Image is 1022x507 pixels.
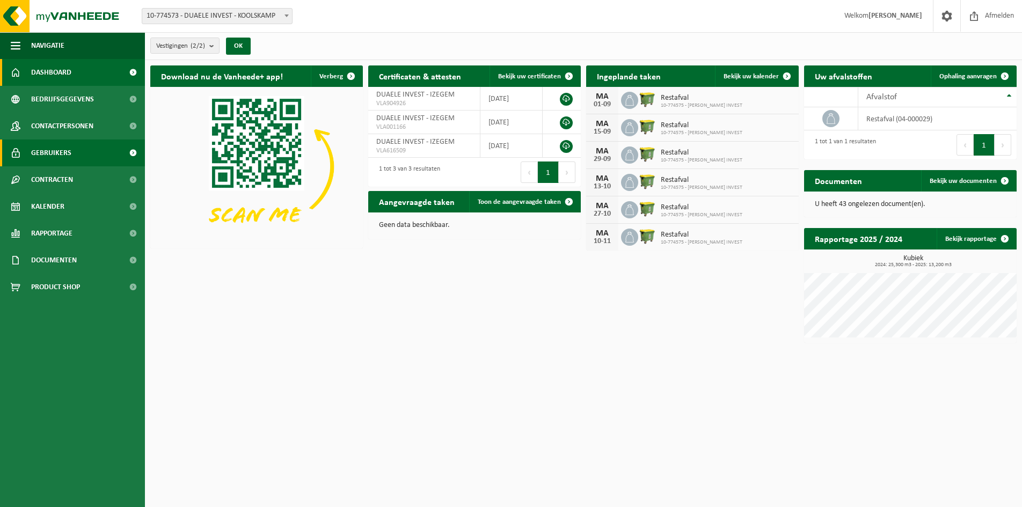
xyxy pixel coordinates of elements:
[592,101,613,108] div: 01-09
[490,65,580,87] a: Bekijk uw certificaten
[804,170,873,191] h2: Documenten
[995,134,1011,156] button: Next
[469,191,580,212] a: Toon de aangevraagde taken
[142,9,292,24] span: 10-774573 - DUAELE INVEST - KOOLSKAMP
[156,38,205,54] span: Vestigingen
[866,93,897,101] span: Afvalstof
[592,120,613,128] div: MA
[937,228,1016,249] a: Bekijk rapportage
[31,166,73,193] span: Contracten
[868,12,922,20] strong: [PERSON_NAME]
[191,42,205,49] count: (2/2)
[480,111,543,134] td: [DATE]
[931,65,1016,87] a: Ophaling aanvragen
[538,161,559,183] button: 1
[592,202,613,210] div: MA
[661,94,742,102] span: Restafval
[858,107,1017,130] td: restafval (04-000029)
[31,32,64,59] span: Navigatie
[638,172,656,190] img: WB-1100-HPE-GN-50
[376,99,472,108] span: VLA904926
[592,128,613,136] div: 15-09
[592,174,613,183] div: MA
[311,65,362,87] button: Verberg
[368,191,465,212] h2: Aangevraagde taken
[921,170,1016,192] a: Bekijk uw documenten
[480,87,543,111] td: [DATE]
[31,220,72,247] span: Rapportage
[638,117,656,136] img: WB-1100-HPE-GN-50
[368,65,472,86] h2: Certificaten & attesten
[638,90,656,108] img: WB-1100-HPE-GN-50
[809,262,1017,268] span: 2024: 25,300 m3 - 2025: 13,200 m3
[592,229,613,238] div: MA
[804,65,883,86] h2: Uw afvalstoffen
[815,201,1006,208] p: U heeft 43 ongelezen document(en).
[661,157,742,164] span: 10-774575 - [PERSON_NAME] INVEST
[31,274,80,300] span: Product Shop
[376,138,455,146] span: DUAELE INVEST - IZEGEM
[31,86,94,113] span: Bedrijfsgegevens
[715,65,798,87] a: Bekijk uw kalender
[661,121,742,130] span: Restafval
[661,130,742,136] span: 10-774575 - [PERSON_NAME] INVEST
[661,149,742,157] span: Restafval
[319,73,343,80] span: Verberg
[809,255,1017,268] h3: Kubiek
[376,123,472,131] span: VLA001166
[804,228,913,249] h2: Rapportage 2025 / 2024
[150,38,220,54] button: Vestigingen(2/2)
[376,91,455,99] span: DUAELE INVEST - IZEGEM
[661,185,742,191] span: 10-774575 - [PERSON_NAME] INVEST
[559,161,575,183] button: Next
[31,59,71,86] span: Dashboard
[142,8,293,24] span: 10-774573 - DUAELE INVEST - KOOLSKAMP
[376,146,472,155] span: VLA616509
[592,147,613,156] div: MA
[661,102,742,109] span: 10-774575 - [PERSON_NAME] INVEST
[150,87,363,246] img: Download de VHEPlus App
[31,139,71,166] span: Gebruikers
[478,199,561,205] span: Toon de aangevraagde taken
[661,203,742,212] span: Restafval
[974,134,995,156] button: 1
[498,73,561,80] span: Bekijk uw certificaten
[809,133,876,157] div: 1 tot 1 van 1 resultaten
[724,73,779,80] span: Bekijk uw kalender
[661,176,742,185] span: Restafval
[592,238,613,245] div: 10-11
[592,156,613,163] div: 29-09
[31,193,64,220] span: Kalender
[521,161,538,183] button: Previous
[638,200,656,218] img: WB-1100-HPE-GN-50
[957,134,974,156] button: Previous
[379,222,570,229] p: Geen data beschikbaar.
[374,160,440,184] div: 1 tot 3 van 3 resultaten
[31,247,77,274] span: Documenten
[661,239,742,246] span: 10-774575 - [PERSON_NAME] INVEST
[586,65,671,86] h2: Ingeplande taken
[661,212,742,218] span: 10-774575 - [PERSON_NAME] INVEST
[376,114,455,122] span: DUAELE INVEST - IZEGEM
[150,65,294,86] h2: Download nu de Vanheede+ app!
[31,113,93,139] span: Contactpersonen
[592,183,613,190] div: 13-10
[480,134,543,158] td: [DATE]
[638,145,656,163] img: WB-1100-HPE-GN-50
[939,73,997,80] span: Ophaling aanvragen
[930,178,997,185] span: Bekijk uw documenten
[661,231,742,239] span: Restafval
[226,38,251,55] button: OK
[638,227,656,245] img: WB-1100-HPE-GN-50
[592,210,613,218] div: 27-10
[592,92,613,101] div: MA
